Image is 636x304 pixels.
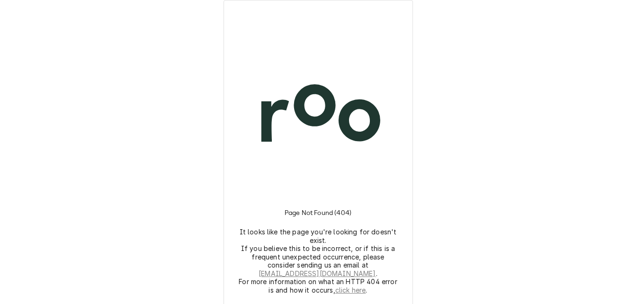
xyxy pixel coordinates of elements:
div: Instructions [235,197,401,294]
img: Logo [235,32,401,197]
a: [EMAIL_ADDRESS][DOMAIN_NAME] [259,269,376,278]
p: If you believe this to be incorrect, or if this is a frequent unexpected occurrence, please consi... [239,244,398,277]
a: click here [335,286,366,295]
p: It looks like the page you're looking for doesn't exist. [239,228,398,244]
div: Logo and Instructions Container [235,12,401,294]
h3: Page Not Found (404) [285,197,351,228]
p: For more information on what an HTTP 404 error is and how it occurs, . [239,277,398,294]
